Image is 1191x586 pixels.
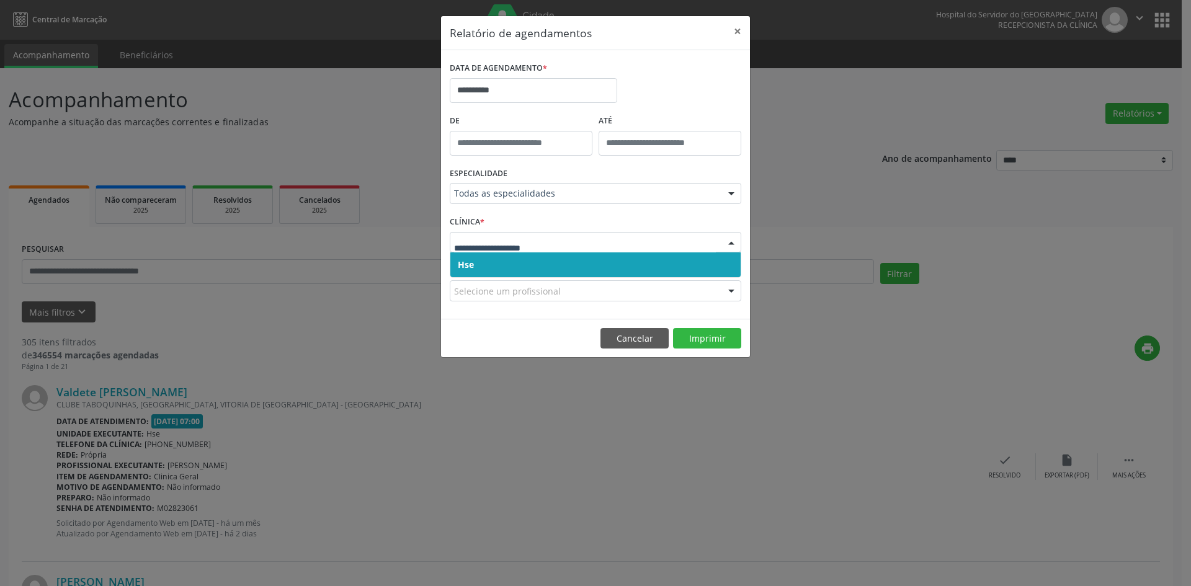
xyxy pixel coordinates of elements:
label: De [450,112,592,131]
button: Close [725,16,750,47]
button: Imprimir [673,328,741,349]
label: DATA DE AGENDAMENTO [450,59,547,78]
span: Hse [458,259,474,270]
label: CLÍNICA [450,213,484,232]
label: ATÉ [599,112,741,131]
span: Todas as especialidades [454,187,716,200]
h5: Relatório de agendamentos [450,25,592,41]
label: ESPECIALIDADE [450,164,507,184]
button: Cancelar [600,328,669,349]
span: Selecione um profissional [454,285,561,298]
